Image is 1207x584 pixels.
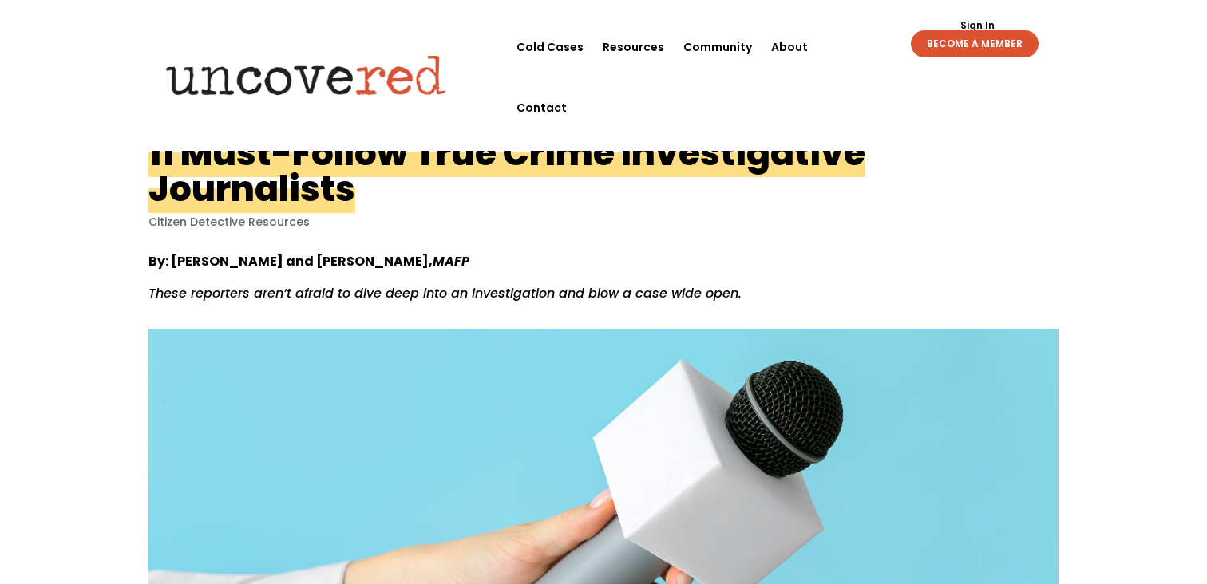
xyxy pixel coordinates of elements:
[148,128,865,213] h1: 11 Must-Follow True Crime Investigative Journalists
[683,17,752,77] a: Community
[771,17,808,77] a: About
[516,17,584,77] a: Cold Cases
[148,252,469,270] strong: By: [PERSON_NAME] and [PERSON_NAME],
[433,252,469,270] em: MAFP
[148,214,310,230] a: Citizen Detective Resources
[911,30,1039,57] a: BECOME A MEMBER
[603,17,664,77] a: Resources
[148,284,742,302] em: These reporters aren’t afraid to dive deep into an investigation and blow a case wide open.
[516,77,567,138] a: Contact
[952,21,1003,30] a: Sign In
[152,44,460,106] img: Uncovered logo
